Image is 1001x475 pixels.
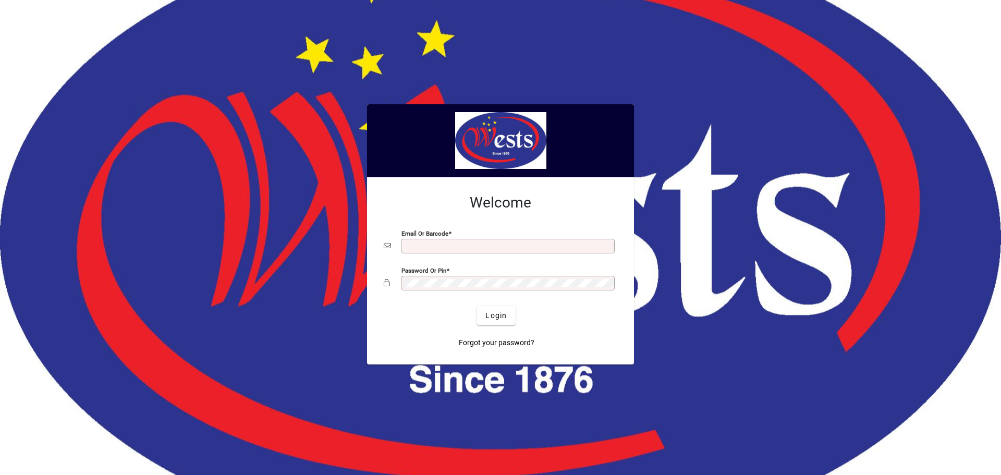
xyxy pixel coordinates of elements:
mat-label: Password or Pin [401,267,446,274]
span: Login [485,310,507,321]
h2: Welcome [384,194,617,212]
span: Forgot your password? [459,337,534,348]
a: Forgot your password? [455,333,539,352]
mat-label: Email or Barcode [401,230,448,237]
button: Login [477,306,515,325]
